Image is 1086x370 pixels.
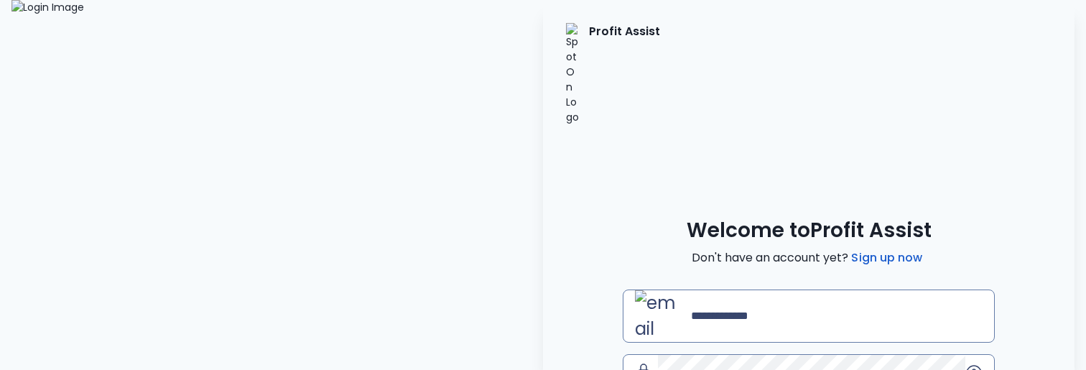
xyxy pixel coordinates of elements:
[687,218,932,244] span: Welcome to Profit Assist
[692,249,925,267] span: Don't have an account yet?
[566,23,580,125] img: SpotOn Logo
[635,290,685,342] img: email
[589,23,660,125] p: Profit Assist
[848,249,925,267] a: Sign up now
